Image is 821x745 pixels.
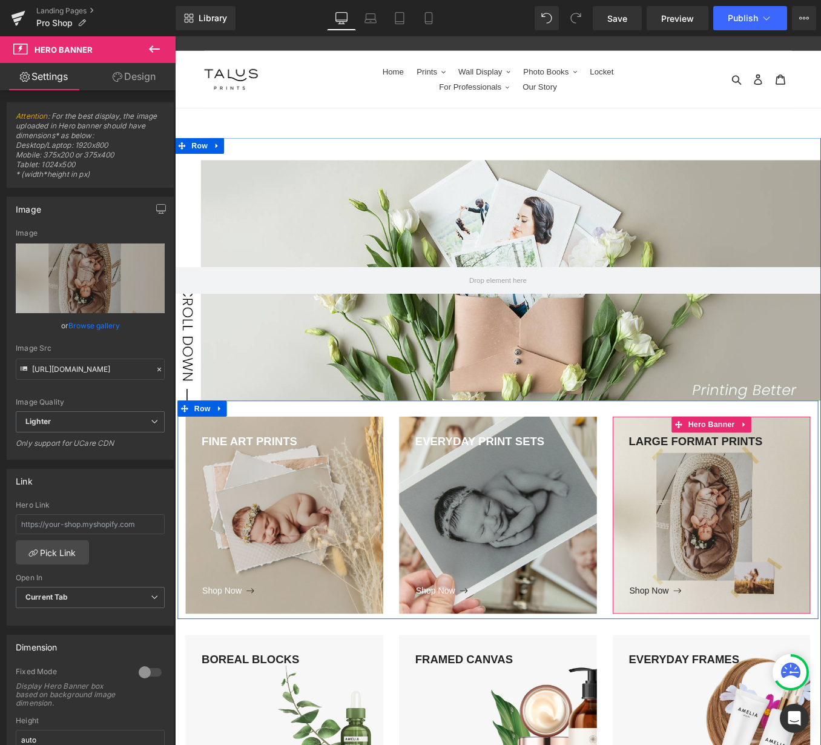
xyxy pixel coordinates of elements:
span: Shop Now [31,623,90,634]
a: Landing Pages [36,6,176,16]
span: Publish [728,13,758,23]
button: For Professionals [294,49,386,67]
a: Design [90,63,178,90]
button: More [792,6,816,30]
img: Talus Prints [33,37,94,61]
a: Tablet [385,6,414,30]
button: Prints [268,31,313,49]
span: Save [607,12,627,25]
b: Lighter [25,417,51,426]
div: Image [16,229,165,237]
button: Undo [535,6,559,30]
div: Hero Link [16,501,165,509]
span: Row [19,413,43,431]
div: FINE ART PRINTS [12,449,236,621]
span: Home [236,35,260,45]
div: EVERYDAY PRINT SETS [254,449,478,621]
div: Link [16,469,33,486]
a: Home [229,31,266,49]
a: Attention [16,111,48,121]
span: Hero Banner [579,431,638,449]
span: Our Story [394,52,433,63]
a: Mobile [414,6,443,30]
a: Browse gallery [68,315,120,336]
span: Shop Now [515,623,575,634]
div: Only support for UCare CDN [16,439,165,456]
a: Shop Now [272,621,333,637]
div: or [16,319,165,332]
a: Expand / Collapse [638,431,654,449]
button: Wall Display [315,31,386,49]
a: Desktop [327,6,356,30]
input: Link [16,359,165,380]
span: For Professionals [300,52,371,63]
div: Open In [16,574,165,582]
button: Photo Books [389,31,462,49]
div: Open Intercom Messenger [780,704,809,733]
a: Shop Now [30,621,91,637]
div: Dimension [16,635,58,652]
input: https://your-shop.myshopify.com [16,514,165,534]
span: Row [16,115,40,133]
span: : For the best display, the image uploaded in Hero banner should have dimensions* as below: Deskt... [16,111,165,187]
a: Shop Now [515,621,575,637]
a: Expand / Collapse [43,413,59,431]
span: Preview [661,12,694,25]
a: New Library [176,6,236,30]
span: Pro Shop [36,18,73,28]
a: Preview [647,6,708,30]
span: Library [199,13,227,24]
div: Image Src [16,344,165,353]
a: Laptop [356,6,385,30]
div: Height [16,717,165,725]
a: Our Story [388,49,439,67]
span: Wall Display [321,35,371,45]
span: Prints [274,35,297,45]
span: Photo Books [395,35,446,45]
div: LARGE FORMAT PRINTS [496,449,720,621]
div: Image Quality [16,398,165,406]
span: Shop Now [273,623,332,634]
button: Publish [713,6,787,30]
b: Current Tab [25,592,68,601]
div: Fixed Mode [16,667,127,680]
div: Image [16,197,41,214]
span: Hero Banner [35,45,93,55]
button: Redo [564,6,588,30]
span: Locket [470,35,497,45]
a: Locket [464,31,503,49]
div: Display Hero Banner box based on background image dimension. [16,682,125,707]
a: Expand / Collapse [40,115,56,133]
a: Pick Link [16,540,89,565]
